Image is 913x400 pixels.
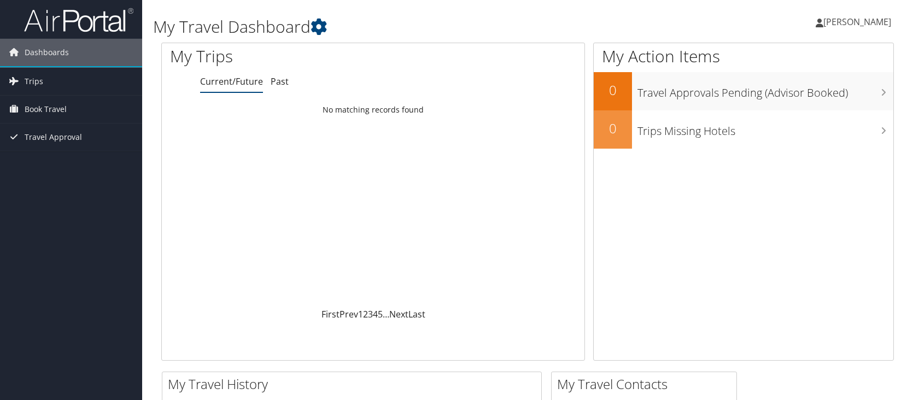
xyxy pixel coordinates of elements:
a: 0Trips Missing Hotels [594,110,893,149]
h2: 0 [594,119,632,138]
h1: My Action Items [594,45,893,68]
a: 0Travel Approvals Pending (Advisor Booked) [594,72,893,110]
h2: My Travel Contacts [557,375,736,393]
a: Current/Future [200,75,263,87]
td: No matching records found [162,100,584,120]
h2: 0 [594,81,632,99]
h2: My Travel History [168,375,541,393]
a: Last [408,308,425,320]
span: [PERSON_NAME] [823,16,891,28]
h3: Travel Approvals Pending (Advisor Booked) [637,80,893,101]
a: 3 [368,308,373,320]
span: Trips [25,68,43,95]
img: airportal-logo.png [24,7,133,33]
a: 1 [358,308,363,320]
a: 2 [363,308,368,320]
span: Book Travel [25,96,67,123]
a: First [321,308,340,320]
span: Dashboards [25,39,69,66]
span: Travel Approval [25,123,82,151]
h1: My Trips [170,45,400,68]
a: Next [389,308,408,320]
a: Past [271,75,289,87]
a: 5 [378,308,383,320]
a: Prev [340,308,358,320]
h1: My Travel Dashboard [153,15,652,38]
span: … [383,308,389,320]
a: 4 [373,308,378,320]
h3: Trips Missing Hotels [637,118,893,139]
a: [PERSON_NAME] [816,5,902,38]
